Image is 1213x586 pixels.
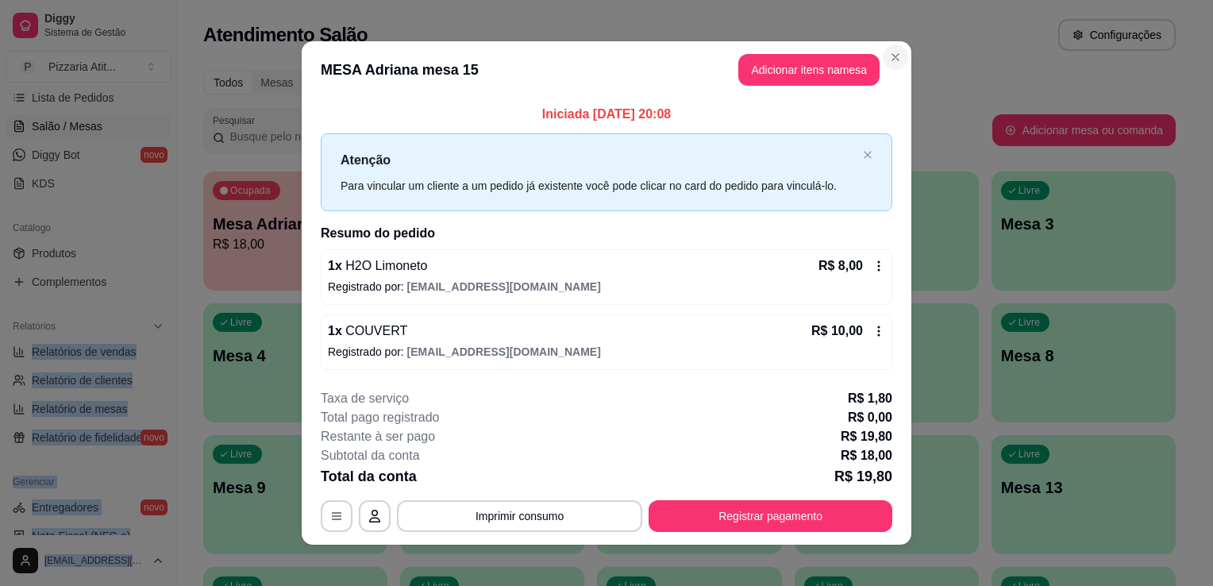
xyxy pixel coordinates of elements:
p: Taxa de serviço [321,389,409,408]
p: R$ 19,80 [834,465,892,488]
p: R$ 8,00 [818,256,863,276]
span: [EMAIL_ADDRESS][DOMAIN_NAME] [407,280,601,293]
p: 1 x [328,322,407,341]
button: Imprimir consumo [397,500,642,532]
p: Total da conta [321,465,417,488]
p: Restante à ser pago [321,427,435,446]
p: R$ 19,80 [841,427,892,446]
button: Close [883,44,908,70]
button: Registrar pagamento [649,500,892,532]
div: Para vincular um cliente a um pedido já existente você pode clicar no card do pedido para vinculá... [341,177,857,195]
p: Iniciada [DATE] 20:08 [321,105,892,124]
button: close [863,150,872,160]
button: Adicionar itens namesa [738,54,880,86]
span: [EMAIL_ADDRESS][DOMAIN_NAME] [407,345,601,358]
p: Total pago registrado [321,408,439,427]
p: Registrado por: [328,344,885,360]
p: 1 x [328,256,427,276]
span: COUVERT [342,324,407,337]
p: R$ 18,00 [841,446,892,465]
h2: Resumo do pedido [321,224,892,243]
p: Atenção [341,150,857,170]
header: MESA Adriana mesa 15 [302,41,911,98]
p: Subtotal da conta [321,446,420,465]
span: H2O Limoneto [342,259,428,272]
p: R$ 1,80 [848,389,892,408]
p: R$ 10,00 [811,322,863,341]
p: Registrado por: [328,279,885,295]
p: R$ 0,00 [848,408,892,427]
